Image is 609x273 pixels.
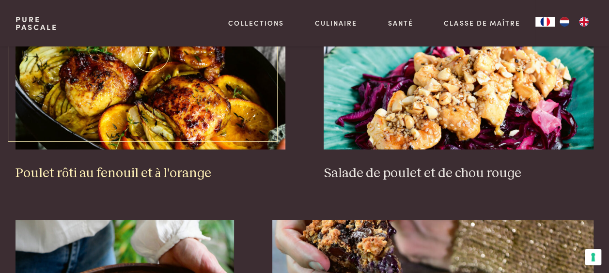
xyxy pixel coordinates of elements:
[555,17,593,27] ul: Language list
[535,17,555,27] a: FR
[555,17,574,27] a: NL
[228,18,284,28] a: Collections
[574,17,593,27] a: EN
[535,17,555,27] div: Language
[444,18,520,28] a: Classe de maître
[315,18,357,28] a: Culinaire
[16,15,58,31] a: PurePascale
[16,165,285,182] h3: Poulet rôti au fenouil et à l'orange
[585,249,601,265] button: Vos préférences en matière de consentement pour les technologies de suivi
[535,17,593,27] aside: Language selected: Français
[324,165,593,182] h3: Salade de poulet et de chou rouge
[388,18,413,28] a: Santé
